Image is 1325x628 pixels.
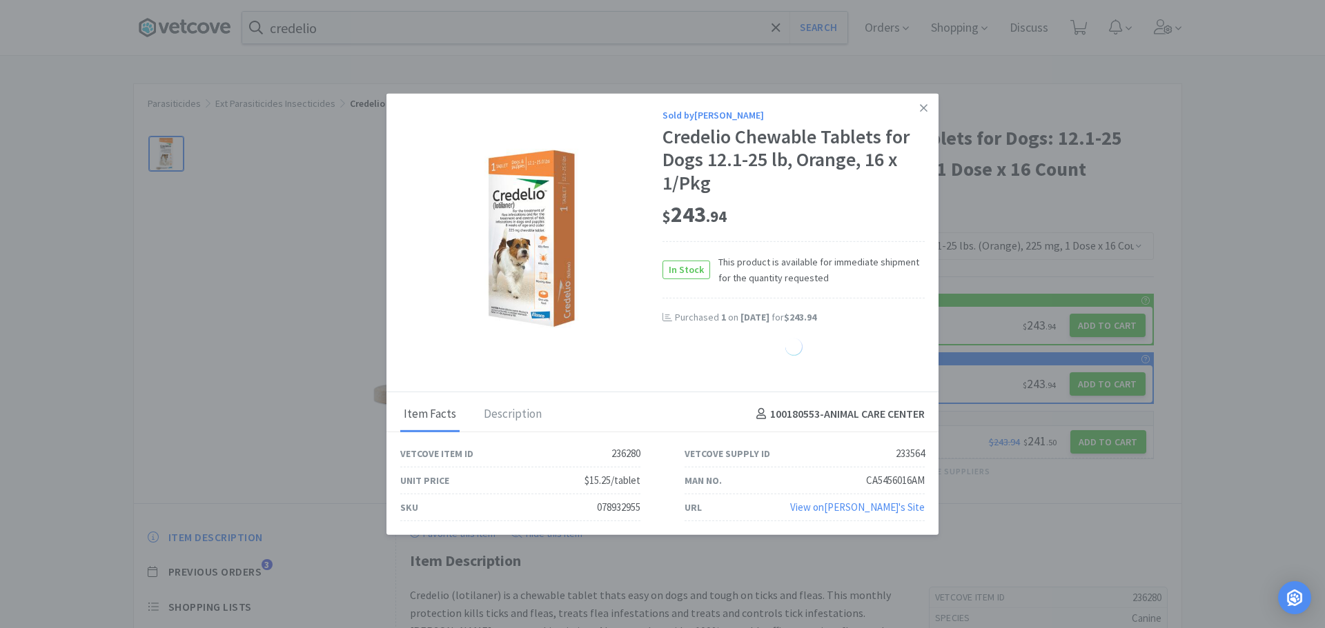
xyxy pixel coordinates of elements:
span: 1 [721,311,726,323]
div: Credelio Chewable Tablets for Dogs 12.1-25 lb, Orange, 16 x 1/Pkg [662,125,925,195]
img: 24758a0c22174661825c42028b9065e2_233564.jpeg [442,148,621,327]
div: SKU [400,499,418,514]
div: Vetcove Supply ID [685,445,770,460]
div: CA5456016AM [866,472,925,489]
div: Item Facts [400,397,460,432]
div: Sold by [PERSON_NAME] [662,107,925,122]
div: Vetcove Item ID [400,445,473,460]
div: Description [480,397,545,432]
span: $243.94 [784,311,816,323]
a: View on[PERSON_NAME]'s Site [790,500,925,514]
div: Open Intercom Messenger [1278,581,1311,614]
div: Man No. [685,472,722,487]
span: 243 [662,201,727,228]
div: URL [685,499,702,514]
h4: 100180553 - ANIMAL CARE CENTER [751,405,925,423]
span: $ [662,207,671,226]
div: 236280 [611,445,640,462]
span: This product is available for immediate shipment for the quantity requested [710,254,925,285]
div: 233564 [896,445,925,462]
div: 078932955 [597,499,640,516]
span: [DATE] [740,311,769,323]
div: Purchased on for [675,311,925,325]
div: $15.25/tablet [585,472,640,489]
div: Unit Price [400,472,449,487]
span: In Stock [663,261,709,278]
span: . 94 [706,207,727,226]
